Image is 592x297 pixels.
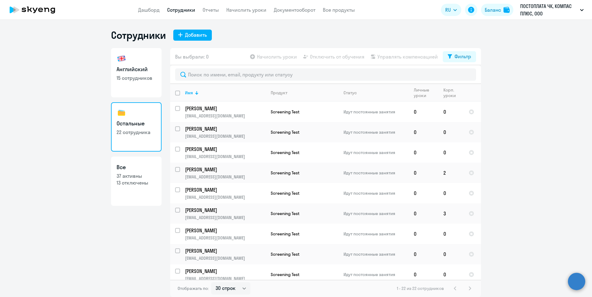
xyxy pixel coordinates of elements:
[185,154,265,159] p: [EMAIL_ADDRESS][DOMAIN_NAME]
[517,2,587,17] button: ПОСТОПЛАТА ЧК, КОМПАС ПЛЮС, ООО
[343,109,409,115] p: Идут постоянные занятия
[185,207,265,220] a: [PERSON_NAME][EMAIL_ADDRESS][DOMAIN_NAME]
[343,90,409,96] div: Статус
[271,190,299,196] span: Screening Test
[111,29,166,41] h1: Сотрудники
[438,224,464,244] td: 0
[185,186,265,193] p: [PERSON_NAME]
[271,129,299,135] span: Screening Test
[185,186,265,200] a: [PERSON_NAME][EMAIL_ADDRESS][DOMAIN_NAME]
[111,157,162,206] a: Все37 активны13 отключены
[185,174,265,180] p: [EMAIL_ADDRESS][DOMAIN_NAME]
[185,113,265,119] p: [EMAIL_ADDRESS][DOMAIN_NAME]
[167,7,195,13] a: Сотрудники
[409,224,438,244] td: 0
[185,227,265,234] p: [PERSON_NAME]
[409,203,438,224] td: 0
[271,231,299,237] span: Screening Test
[203,7,219,13] a: Отчеты
[185,166,265,180] a: [PERSON_NAME][EMAIL_ADDRESS][DOMAIN_NAME]
[117,179,156,186] p: 13 отключены
[409,142,438,163] td: 0
[185,268,265,275] p: [PERSON_NAME]
[409,264,438,285] td: 0
[438,122,464,142] td: 0
[443,51,476,62] button: Фильтр
[185,247,265,261] a: [PERSON_NAME][EMAIL_ADDRESS][DOMAIN_NAME]
[343,272,409,277] p: Идут постоянные занятия
[185,125,265,132] p: [PERSON_NAME]
[271,109,299,115] span: Screening Test
[481,4,513,16] button: Балансbalance
[397,286,444,291] span: 1 - 22 из 22 сотрудников
[185,133,265,139] p: [EMAIL_ADDRESS][DOMAIN_NAME]
[117,54,126,63] img: english
[185,194,265,200] p: [EMAIL_ADDRESS][DOMAIN_NAME]
[117,129,156,136] p: 22 сотрудника
[438,142,464,163] td: 0
[343,251,409,257] p: Идут постоянные занятия
[438,163,464,183] td: 2
[443,87,463,98] div: Корп. уроки
[185,215,265,220] p: [EMAIL_ADDRESS][DOMAIN_NAME]
[343,231,409,237] p: Идут постоянные занятия
[443,87,458,98] div: Корп. уроки
[185,276,265,281] p: [EMAIL_ADDRESS][DOMAIN_NAME]
[274,7,315,13] a: Документооборот
[438,183,464,203] td: 0
[185,207,265,214] p: [PERSON_NAME]
[185,125,265,139] a: [PERSON_NAME][EMAIL_ADDRESS][DOMAIN_NAME]
[438,203,464,224] td: 3
[409,122,438,142] td: 0
[343,190,409,196] p: Идут постоянные занятия
[520,2,578,17] p: ПОСТОПЛАТА ЧК, КОМПАС ПЛЮС, ООО
[271,150,299,155] span: Screening Test
[111,102,162,152] a: Остальные22 сотрудника
[485,6,501,14] div: Баланс
[409,244,438,264] td: 0
[173,30,212,41] button: Добавить
[441,4,461,16] button: RU
[271,211,299,216] span: Screening Test
[271,170,299,176] span: Screening Test
[409,183,438,203] td: 0
[438,102,464,122] td: 0
[271,272,299,277] span: Screening Test
[438,244,464,264] td: 0
[343,211,409,216] p: Идут постоянные занятия
[438,264,464,285] td: 0
[343,129,409,135] p: Идут постоянные занятия
[226,7,266,13] a: Начислить уроки
[185,268,265,281] a: [PERSON_NAME][EMAIL_ADDRESS][DOMAIN_NAME]
[454,53,471,60] div: Фильтр
[409,102,438,122] td: 0
[343,170,409,176] p: Идут постоянные занятия
[185,255,265,261] p: [EMAIL_ADDRESS][DOMAIN_NAME]
[271,90,287,96] div: Продукт
[138,7,160,13] a: Дашборд
[117,65,156,73] h3: Английский
[271,90,338,96] div: Продукт
[185,146,265,159] a: [PERSON_NAME][EMAIL_ADDRESS][DOMAIN_NAME]
[117,120,156,128] h3: Остальные
[414,87,433,98] div: Личные уроки
[185,146,265,153] p: [PERSON_NAME]
[117,75,156,81] p: 15 сотрудников
[185,90,265,96] div: Имя
[185,105,265,112] p: [PERSON_NAME]
[117,173,156,179] p: 37 активны
[117,108,126,118] img: others
[185,90,193,96] div: Имя
[185,31,207,39] div: Добавить
[185,247,265,254] p: [PERSON_NAME]
[271,251,299,257] span: Screening Test
[343,90,357,96] div: Статус
[117,163,156,171] h3: Все
[185,227,265,241] a: [PERSON_NAME][EMAIL_ADDRESS][DOMAIN_NAME]
[175,53,209,60] span: Вы выбрали: 0
[445,6,451,14] span: RU
[343,150,409,155] p: Идут постоянные занятия
[409,163,438,183] td: 0
[178,286,209,291] span: Отображать по:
